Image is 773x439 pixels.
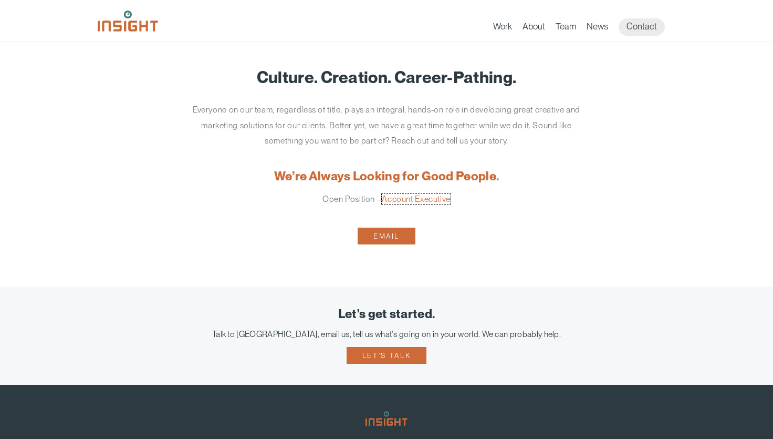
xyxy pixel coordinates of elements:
[556,21,576,36] a: Team
[16,308,757,321] div: Let's get started.
[493,18,675,36] nav: primary navigation menu
[358,228,415,244] a: Email
[113,170,660,183] h2: We’re Always Looking for Good People.
[587,21,608,36] a: News
[190,191,583,207] p: Open Position –
[365,411,408,426] img: Insight Marketing Design
[493,21,512,36] a: Work
[347,347,426,364] a: Let's talk
[98,11,158,32] img: Insight Marketing Design
[382,194,451,204] a: Account Executive
[16,329,757,339] div: Talk to [GEOGRAPHIC_DATA], email us, tell us what's going on in your world. We can probably help.
[190,102,583,149] p: Everyone on our team, regardless of title, plays an integral, hands-on role in developing great c...
[523,21,545,36] a: About
[619,18,665,36] a: Contact
[113,68,660,86] h1: Culture. Creation. Career-Pathing.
